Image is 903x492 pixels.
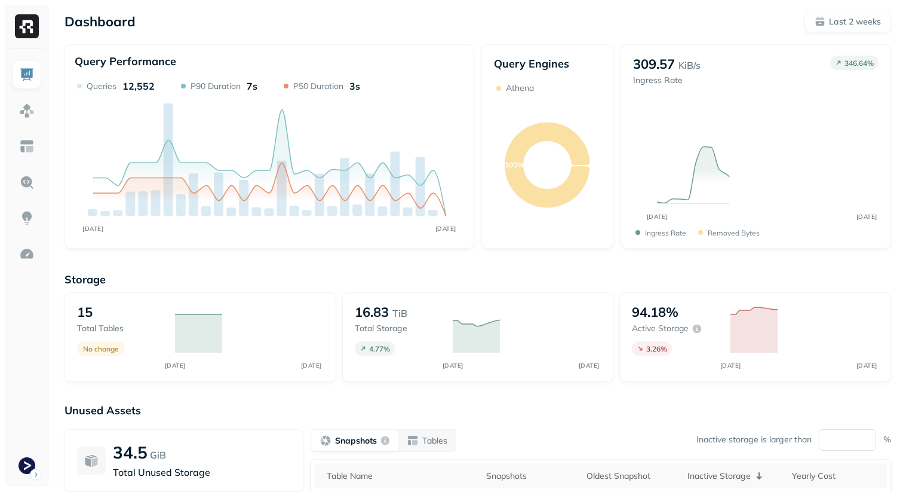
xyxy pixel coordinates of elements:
p: 7s [247,80,257,92]
p: Inactive Storage [687,470,751,482]
p: Ingress Rate [645,228,686,237]
img: Asset Explorer [19,139,35,154]
tspan: [DATE] [301,362,322,369]
tspan: [DATE] [165,362,186,369]
p: Queries [87,81,116,92]
p: KiB/s [678,58,701,72]
tspan: [DATE] [856,362,877,369]
p: 3.26 % [646,344,667,353]
p: % [883,434,891,445]
p: Tables [422,435,447,447]
div: Yearly Cost [792,470,881,482]
p: 12,552 [122,80,155,92]
tspan: [DATE] [82,225,103,233]
tspan: [DATE] [646,213,667,221]
button: Last 2 weeks [804,11,891,32]
img: Optimization [19,246,35,262]
p: Last 2 weeks [829,16,881,27]
div: Oldest Snapshot [586,470,675,482]
p: No change [83,344,119,353]
p: Query Performance [75,54,176,68]
tspan: [DATE] [856,213,877,221]
p: P90 Duration [191,81,241,92]
p: 309.57 [633,56,675,72]
p: Inactive storage is larger than [696,434,812,445]
p: Total tables [77,323,163,334]
p: 94.18% [632,304,678,320]
p: 15 [77,304,93,320]
p: 16.83 [355,304,389,320]
div: Snapshots [486,470,575,482]
p: Total Unused Storage [113,465,291,479]
p: P50 Duration [293,81,343,92]
tspan: [DATE] [720,362,741,369]
text: 100% [505,160,524,169]
p: Athena [506,82,534,94]
p: Removed bytes [708,228,760,237]
p: 346.64 % [844,59,874,68]
tspan: [DATE] [579,362,600,369]
img: Terminal [19,457,35,474]
p: GiB [150,448,166,462]
div: Table Name [327,470,474,482]
p: Storage [64,273,891,286]
tspan: [DATE] [435,225,456,233]
p: Active storage [632,323,689,334]
img: Query Explorer [19,175,35,190]
p: Dashboard [64,13,136,30]
p: Snapshots [335,435,377,447]
p: 34.5 [113,442,148,463]
img: Assets [19,103,35,118]
p: Total storage [355,323,441,334]
p: TiB [392,306,407,320]
p: Query Engines [494,57,601,71]
p: Unused Assets [64,404,891,417]
img: Dashboard [19,67,35,82]
p: 4.77 % [369,344,390,353]
img: Insights [19,210,35,226]
p: Ingress Rate [633,75,701,86]
img: Ryft [15,14,39,38]
tspan: [DATE] [443,362,463,369]
p: 3s [349,80,360,92]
